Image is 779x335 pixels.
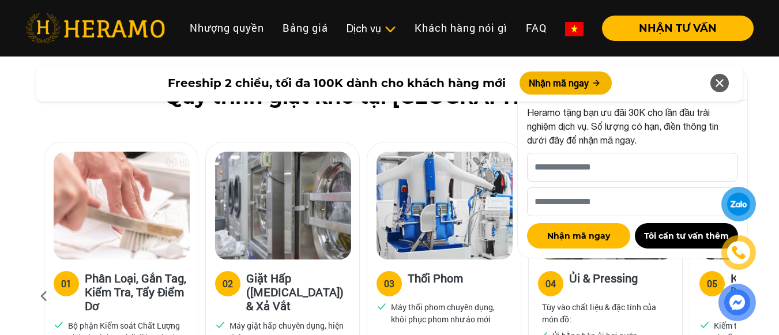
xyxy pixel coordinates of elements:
h3: Thổi Phom [408,271,463,294]
button: Nhận mã ngay [527,223,630,249]
a: FAQ [517,16,556,40]
img: vn-flag.png [565,22,584,36]
button: Nhận mã ngay [520,71,612,95]
div: 04 [545,277,556,291]
img: checked.svg [215,319,225,330]
button: Tôi cần tư vấn thêm [635,223,738,249]
h2: Quy trình giặt khô tại [GEOGRAPHIC_DATA] [25,85,754,109]
img: heramo-quy-trinh-giat-hap-tieu-chuan-buoc-3 [377,152,513,259]
p: Máy thổi phom chuyên dụng, khôi phục phom như áo mới [391,301,507,325]
button: NHẬN TƯ VẤN [602,16,754,41]
div: 05 [707,277,717,291]
a: Bảng giá [273,16,337,40]
img: checked.svg [54,319,64,330]
img: heramo-logo.png [25,13,165,43]
span: Freeship 2 chiều, tối đa 100K dành cho khách hàng mới [168,74,506,92]
img: heramo-quy-trinh-giat-hap-tieu-chuan-buoc-1 [54,152,190,259]
h3: Giặt Hấp ([MEDICAL_DATA]) & Xả Vắt [246,271,350,313]
img: checked.svg [699,319,710,330]
div: 01 [61,277,71,291]
a: Khách hàng nói gì [405,16,517,40]
div: 03 [384,277,394,291]
p: Heramo tặng bạn ưu đãi 30K cho lần đầu trải nghiệm dịch vụ. Số lượng có hạn, điền thông tin dưới ... [527,106,738,147]
h3: Phân Loại, Gắn Tag, Kiểm Tra, Tẩy Điểm Dơ [85,271,189,313]
img: heramo-quy-trinh-giat-hap-tieu-chuan-buoc-2 [215,152,351,259]
a: NHẬN TƯ VẤN [593,23,754,33]
a: Nhượng quyền [180,16,273,40]
div: Dịch vụ [347,21,396,36]
a: phone-icon [722,236,756,270]
p: Tùy vào chất liệu & đặc tính của món đồ: [542,301,669,325]
div: 02 [223,277,233,291]
h3: Ủi & Pressing [569,271,638,294]
img: phone-icon [732,246,746,259]
img: subToggleIcon [384,24,396,35]
img: checked.svg [377,301,387,311]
